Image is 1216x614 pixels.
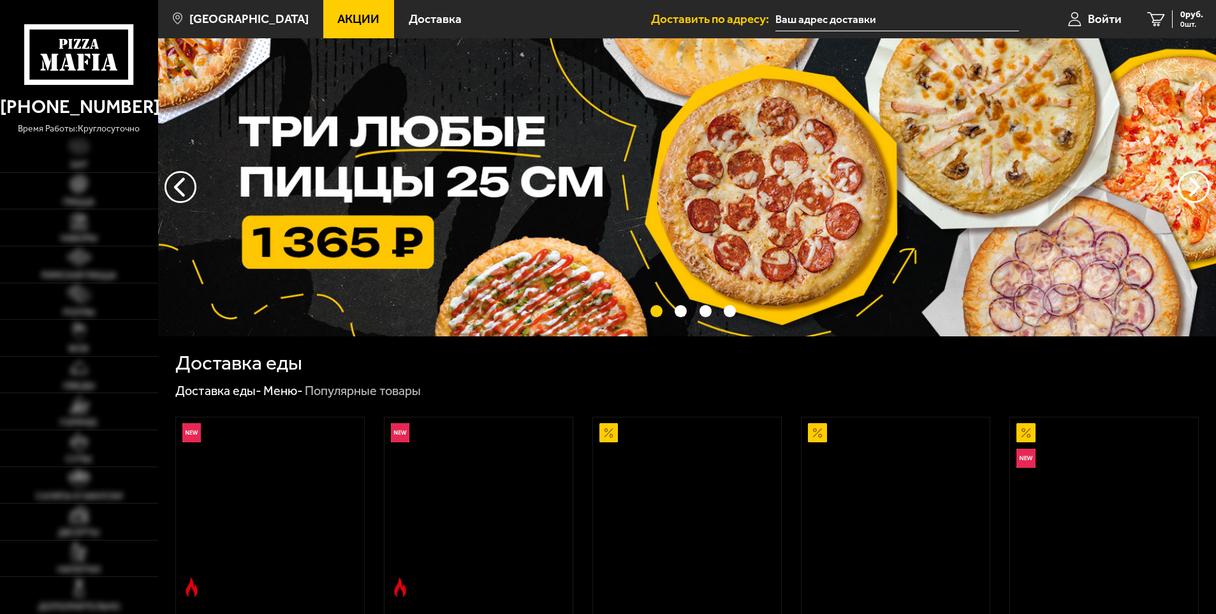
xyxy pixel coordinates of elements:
[724,305,736,317] button: точки переключения
[189,13,309,25] span: [GEOGRAPHIC_DATA]
[305,383,421,400] div: Популярные товары
[63,198,94,207] span: Пицца
[1016,423,1036,442] img: Акционный
[808,423,827,442] img: Акционный
[70,161,88,170] span: Хит
[175,383,261,398] a: Доставка еды-
[66,455,92,464] span: Супы
[263,383,303,398] a: Меню-
[675,305,687,317] button: точки переключения
[775,8,1018,31] input: Ваш адрес доставки
[1180,10,1203,19] span: 0 руб.
[58,528,99,537] span: Десерты
[36,492,122,501] span: Салаты и закуски
[409,13,462,25] span: Доставка
[1088,13,1122,25] span: Войти
[38,603,120,611] span: Дополнительно
[391,578,410,597] img: Острое блюдо
[61,234,98,243] span: Наборы
[182,578,201,597] img: Острое блюдо
[57,565,100,574] span: Напитки
[700,305,712,317] button: точки переключения
[182,423,201,442] img: Новинка
[391,423,410,442] img: Новинка
[41,271,116,280] span: Римская пицца
[1010,417,1198,603] a: АкционныйНовинкаВсё включено
[165,171,196,203] button: следующий
[651,13,775,25] span: Доставить по адресу:
[650,305,663,317] button: точки переключения
[63,382,95,391] span: Обеды
[593,417,781,603] a: АкционныйАль-Шам 25 см (тонкое тесто)
[175,353,302,373] h1: Доставка еды
[1016,449,1036,468] img: Новинка
[176,417,364,603] a: НовинкаОстрое блюдоРимская с креветками
[68,345,89,354] span: WOK
[802,417,990,603] a: АкционныйПепперони 25 см (толстое с сыром)
[337,13,379,25] span: Акции
[1178,171,1210,203] button: предыдущий
[63,308,95,317] span: Роллы
[599,423,619,442] img: Акционный
[1180,20,1203,28] span: 0 шт.
[385,417,573,603] a: НовинкаОстрое блюдоРимская с мясным ассорти
[60,419,98,428] span: Горячее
